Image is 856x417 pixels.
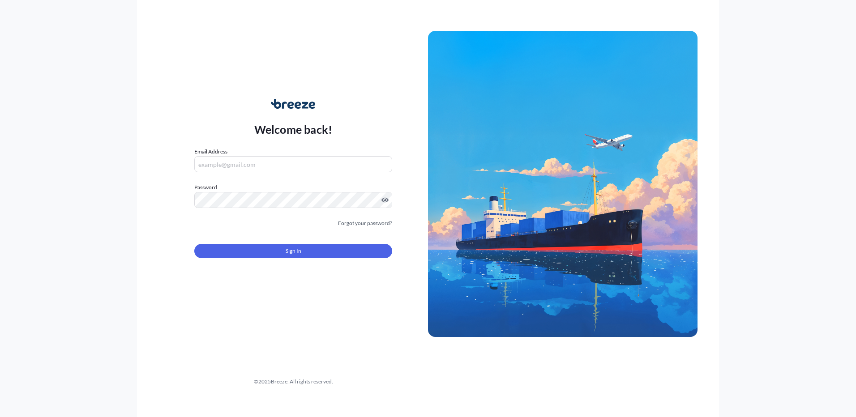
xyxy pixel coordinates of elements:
[254,122,333,136] p: Welcome back!
[286,247,301,255] span: Sign In
[194,244,392,258] button: Sign In
[381,196,389,204] button: Show password
[338,219,392,228] a: Forgot your password?
[194,156,392,172] input: example@gmail.com
[158,377,428,386] div: © 2025 Breeze. All rights reserved.
[194,147,227,156] label: Email Address
[194,183,392,192] label: Password
[428,31,698,337] img: Ship illustration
